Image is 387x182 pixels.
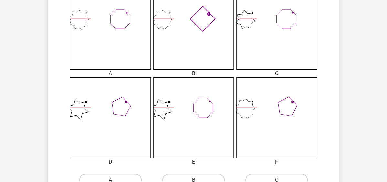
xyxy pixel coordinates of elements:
div: C [231,70,322,77]
div: D [65,158,156,166]
div: A [65,70,156,77]
div: B [148,70,239,77]
div: E [148,158,239,166]
div: F [231,158,322,166]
